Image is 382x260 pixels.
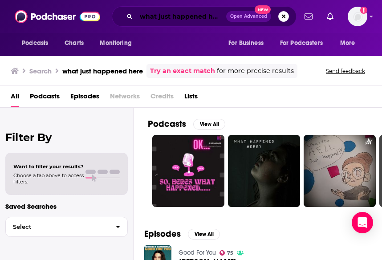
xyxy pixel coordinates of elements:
[62,67,143,75] h3: what just happened here
[13,163,84,170] span: Want to filter your results?
[188,229,220,240] button: View All
[348,7,367,26] img: User Profile
[255,5,271,14] span: New
[11,89,19,107] a: All
[148,118,186,130] h2: Podcasts
[16,35,60,52] button: open menu
[301,9,316,24] a: Show notifications dropdown
[150,66,215,76] a: Try an exact match
[219,250,234,256] a: 75
[280,37,323,49] span: For Podcasters
[110,89,140,107] span: Networks
[184,89,198,107] a: Lists
[348,7,367,26] span: Logged in as esmith_bg
[136,9,226,24] input: Search podcasts, credits, & more...
[13,172,84,185] span: Choose a tab above to access filters.
[15,8,100,25] img: Podchaser - Follow, Share and Rate Podcasts
[323,9,337,24] a: Show notifications dropdown
[30,89,60,107] a: Podcasts
[93,35,143,52] button: open menu
[179,249,216,256] a: Good For You
[112,6,297,27] div: Search podcasts, credits, & more...
[150,89,174,107] span: Credits
[144,228,220,240] a: EpisodesView All
[6,224,109,230] span: Select
[100,37,131,49] span: Monitoring
[65,37,84,49] span: Charts
[70,89,99,107] a: Episodes
[5,202,128,211] p: Saved Searches
[226,11,271,22] button: Open AdvancedNew
[5,131,128,144] h2: Filter By
[360,7,367,14] svg: Add a profile image
[348,7,367,26] button: Show profile menu
[274,35,336,52] button: open menu
[59,35,89,52] a: Charts
[352,212,373,233] div: Open Intercom Messenger
[227,251,233,255] span: 75
[340,37,355,49] span: More
[144,228,181,240] h2: Episodes
[228,37,264,49] span: For Business
[5,217,128,237] button: Select
[222,35,275,52] button: open menu
[148,118,225,130] a: PodcastsView All
[193,119,225,130] button: View All
[22,37,48,49] span: Podcasts
[323,67,368,75] button: Send feedback
[334,35,366,52] button: open menu
[230,14,267,19] span: Open Advanced
[29,67,52,75] h3: Search
[217,66,294,76] span: for more precise results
